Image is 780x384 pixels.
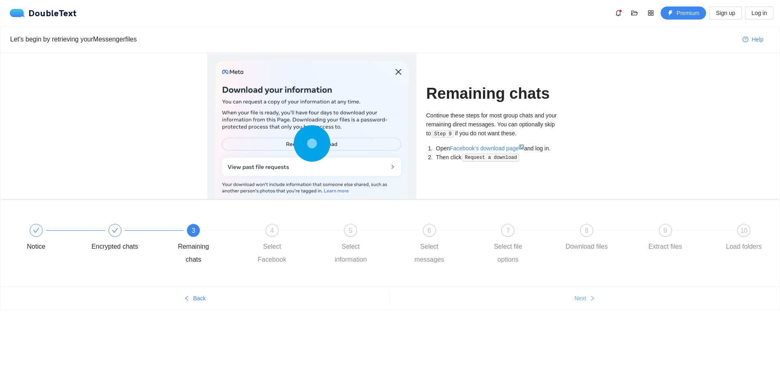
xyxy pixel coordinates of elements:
[462,154,519,162] code: Request a download
[676,9,699,17] span: Premium
[645,10,657,16] span: appstore
[709,7,741,20] button: Sign up
[249,224,327,266] div: 4Select Facebook
[743,37,748,43] span: question-circle
[506,227,510,234] span: 7
[27,240,45,253] div: Notice
[563,224,642,253] div: 8Download files
[663,227,667,234] span: 9
[667,10,673,17] span: thunderbolt
[33,227,39,234] span: check
[249,240,296,266] div: Select Facebook
[0,292,390,305] button: leftBack
[91,240,138,253] div: Encrypted chats
[91,224,170,253] div: Encrypted chats
[752,9,767,17] span: Log in
[349,227,353,234] span: 5
[612,7,625,20] button: bell
[10,9,28,17] img: logo
[642,224,721,253] div: 9Extract files
[184,295,190,302] span: left
[648,240,682,253] div: Extract files
[390,292,780,305] button: Nextright
[589,295,595,302] span: right
[628,10,641,16] span: folder-open
[327,240,374,266] div: Select information
[716,9,735,17] span: Sign up
[740,227,747,234] span: 10
[612,10,624,16] span: bell
[565,240,608,253] div: Download files
[10,9,77,17] div: DoubleText
[406,240,453,266] div: Select messages
[112,227,118,234] span: check
[720,224,767,253] div: 10Load folders
[519,144,524,149] sup: ↗
[170,240,217,266] div: Remaining chats
[13,224,91,253] div: Notice
[574,294,586,303] span: Next
[661,7,706,20] button: thunderboltPremium
[10,9,77,17] a: logoDoubleText
[406,224,485,266] div: 6Select messages
[736,33,770,46] button: question-circleHelp
[726,240,762,253] div: Load folders
[484,224,563,266] div: 7Select file options
[434,153,573,162] li: Then click
[434,144,573,153] li: Open and log in.
[426,111,573,138] p: Continue these steps for most group chats and your remaining direct messages. You can optionally ...
[192,227,195,234] span: 3
[193,294,206,303] span: Back
[270,227,274,234] span: 4
[427,227,431,234] span: 6
[752,35,763,44] span: Help
[426,84,573,103] h1: Remaining chats
[585,227,588,234] span: 8
[10,34,736,44] div: Let's begin by retrieving your Messenger files
[170,224,249,266] div: 3Remaining chats
[628,7,641,20] button: folder-open
[432,130,454,138] code: Step 9
[644,7,657,20] button: appstore
[484,240,531,266] div: Select file options
[745,7,773,20] button: Log in
[450,145,524,152] a: Facebook's download page↗
[327,224,406,266] div: 5Select information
